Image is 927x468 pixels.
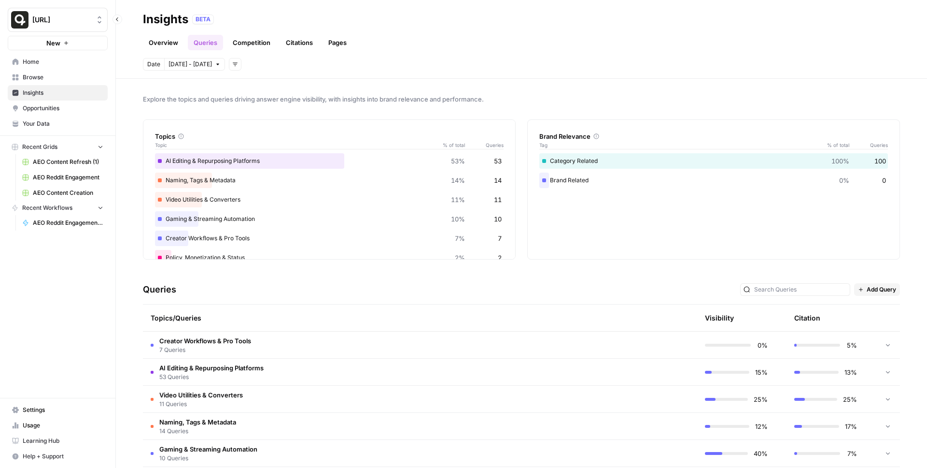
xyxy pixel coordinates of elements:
span: 10 Queries [159,454,257,463]
a: Overview [143,35,184,50]
a: Home [8,54,108,70]
span: 11 [494,195,502,205]
span: 5% [846,340,857,350]
span: 13% [844,367,857,377]
span: 14 Queries [159,427,236,436]
div: Policy, Monetization & Status [155,250,504,265]
div: Topics [155,132,504,141]
span: 17% [845,422,857,431]
a: AEO Content Refresh (1) [18,154,108,170]
span: 40% [754,449,768,458]
span: 11 Queries [159,400,243,409]
span: 7 Queries [159,346,251,354]
a: Insights [8,85,108,101]
a: AEO Reddit Engagement [18,170,108,185]
div: Topics/Queries [151,305,598,331]
span: Insights [23,88,103,97]
div: Naming, Tags & Metadata [155,173,504,188]
span: Home [23,58,103,66]
div: Insights [143,12,188,27]
span: Help + Support [23,452,103,461]
a: Settings [8,402,108,418]
button: Recent Workflows [8,201,108,215]
span: [URL] [32,15,91,25]
span: Queries [465,141,504,149]
span: 100 [874,156,886,166]
span: 15% [755,367,768,377]
span: AEO Reddit Engagement - Fork [33,219,103,227]
img: Quso.ai Logo [11,11,28,29]
span: 2% [455,253,465,263]
button: Add Query [854,283,900,296]
span: AI Editing & Repurposing Platforms [159,363,264,373]
span: 0% [757,340,768,350]
a: Opportunities [8,101,108,116]
span: Recent Workflows [22,204,72,212]
span: Topic [155,141,436,149]
a: Learning Hub [8,433,108,449]
div: AI Editing & Repurposing Platforms [155,153,504,169]
span: 25% [843,395,857,404]
span: Tag [539,141,820,149]
span: 53% [451,156,465,166]
a: AEO Content Creation [18,185,108,201]
span: Naming, Tags & Metadata [159,417,236,427]
span: 7% [846,449,857,458]
span: % of total [820,141,849,149]
span: 7 [498,234,502,243]
span: New [46,38,60,48]
a: Your Data [8,116,108,132]
span: Your Data [23,119,103,128]
div: Category Related [539,153,888,169]
h3: Queries [143,283,176,296]
span: [DATE] - [DATE] [169,60,212,69]
div: Visibility [705,313,734,323]
div: Brand Relevance [539,132,888,141]
span: Learning Hub [23,437,103,445]
span: Usage [23,421,103,430]
div: Video Utilities & Converters [155,192,504,207]
span: AEO Content Creation [33,189,103,197]
span: % of total [436,141,465,149]
span: 12% [755,422,768,431]
span: Recent Grids [22,143,57,151]
span: Gaming & Streaming Automation [159,444,257,454]
span: Add Query [867,285,896,294]
span: 25% [754,395,768,404]
span: 14 [494,175,502,185]
span: Explore the topics and queries driving answer engine visibility, with insights into brand relevan... [143,94,900,104]
button: Recent Grids [8,140,108,154]
span: Browse [23,73,103,82]
div: Gaming & Streaming Automation [155,211,504,227]
span: 7% [455,234,465,243]
button: Help + Support [8,449,108,464]
span: 53 Queries [159,373,264,381]
div: BETA [192,15,214,24]
a: Citations [280,35,319,50]
a: Competition [227,35,276,50]
a: Queries [188,35,223,50]
a: AEO Reddit Engagement - Fork [18,215,108,231]
button: [DATE] - [DATE] [164,58,225,71]
span: 14% [451,175,465,185]
div: Creator Workflows & Pro Tools [155,231,504,246]
span: Creator Workflows & Pro Tools [159,336,251,346]
span: Opportunities [23,104,103,113]
span: 100% [831,156,849,166]
button: New [8,36,108,50]
a: Browse [8,70,108,85]
a: Pages [323,35,352,50]
span: 0 [882,175,886,185]
span: 2 [498,253,502,263]
span: 10% [451,214,465,224]
span: Date [147,60,160,69]
input: Search Queries [754,285,847,294]
span: Settings [23,406,103,414]
span: 53 [494,156,502,166]
span: AEO Reddit Engagement [33,173,103,182]
div: Brand Related [539,173,888,188]
span: 11% [451,195,465,205]
a: Usage [8,418,108,433]
span: Video Utilities & Converters [159,390,243,400]
button: Workspace: Quso.ai [8,8,108,32]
